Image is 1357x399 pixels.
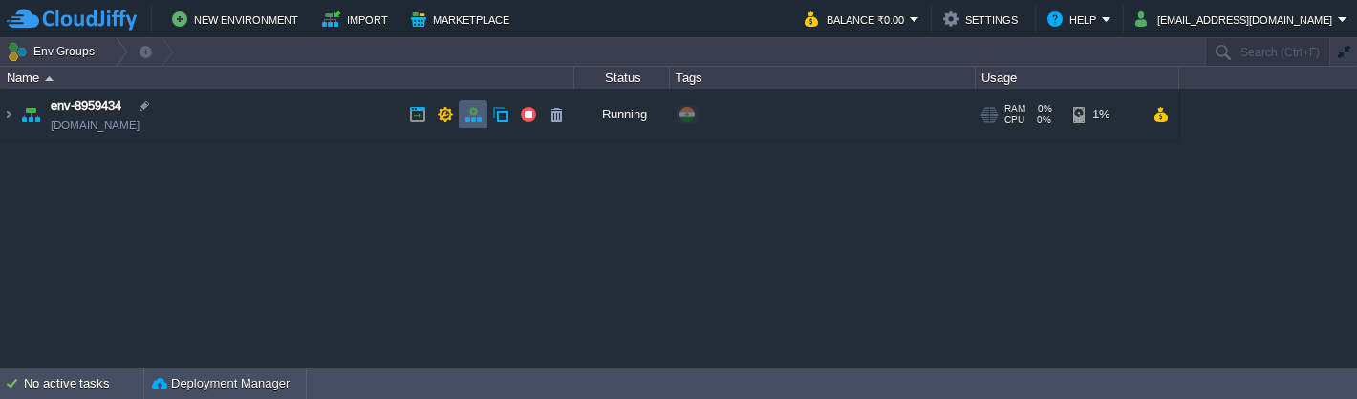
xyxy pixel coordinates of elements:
button: Deployment Manager [152,374,290,393]
div: Running [574,89,670,140]
img: AMDAwAAAACH5BAEAAAAALAAAAAABAAEAAAICRAEAOw== [1,89,16,140]
div: Name [2,67,573,89]
div: Tags [671,67,975,89]
button: Env Groups [7,38,101,65]
img: AMDAwAAAACH5BAEAAAAALAAAAAABAAEAAAICRAEAOw== [45,76,54,81]
button: Balance ₹0.00 [805,8,910,31]
span: 0% [1032,115,1051,126]
div: Status [575,67,669,89]
div: 1% [1073,89,1135,140]
span: RAM [1004,103,1025,115]
a: [DOMAIN_NAME] [51,115,140,135]
button: [EMAIL_ADDRESS][DOMAIN_NAME] [1135,8,1338,31]
a: env-8959434 [51,96,121,115]
div: Usage [977,67,1178,89]
button: Settings [943,8,1023,31]
button: Marketplace [411,8,515,31]
div: No active tasks [24,368,143,399]
img: CloudJiffy [7,8,137,31]
span: 0% [1033,103,1052,115]
button: Import [322,8,394,31]
img: AMDAwAAAACH5BAEAAAAALAAAAAABAAEAAAICRAEAOw== [17,89,44,140]
button: New Environment [172,8,304,31]
span: CPU [1004,115,1024,126]
button: Help [1047,8,1102,31]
